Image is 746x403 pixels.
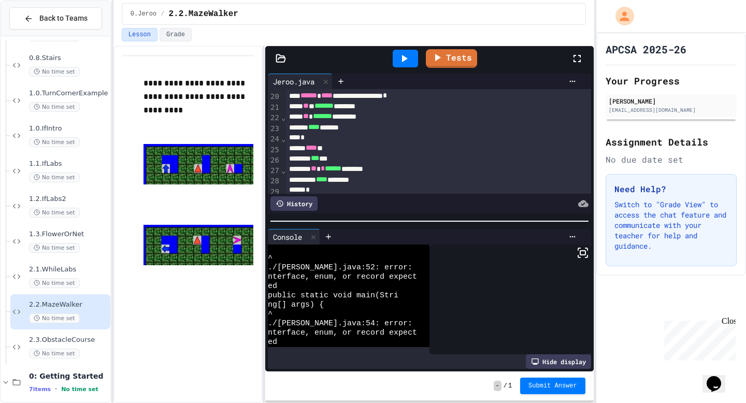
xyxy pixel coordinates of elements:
div: No due date set [606,153,737,166]
button: Submit Answer [520,378,585,394]
div: 27 [268,166,281,176]
div: [PERSON_NAME] [609,96,734,106]
div: Console [268,229,320,244]
span: 2.3.ObstacleCourse [29,336,108,344]
span: Submit Answer [528,382,577,390]
span: ./[PERSON_NAME].java:52: error: class, i [268,263,454,272]
span: nterface, enum, or record expect [268,328,417,338]
div: 20 [268,92,281,102]
span: Fold line [281,166,286,175]
span: Back to Teams [39,13,88,24]
iframe: chat widget [660,316,736,361]
p: Switch to "Grade View" to access the chat feature and communicate with your teacher for help and ... [614,199,728,251]
button: Lesson [122,28,157,41]
span: - [494,381,501,391]
div: Jeroo.java [268,76,320,87]
span: No time set [29,208,80,218]
div: History [270,196,318,211]
span: No time set [29,137,80,147]
span: No time set [29,313,80,323]
span: 7 items [29,386,51,393]
span: 2.1.WhileLabs [29,265,108,274]
span: 1.0.IfIntro [29,124,108,133]
span: 2.2.MazeWalker [168,8,238,20]
span: ed [268,338,277,347]
div: Chat with us now!Close [4,4,71,66]
span: No time set [29,278,80,288]
span: nterface, enum, or record expect [268,272,417,282]
h1: APCSA 2025-26 [606,42,686,56]
span: Fold line [281,113,286,122]
div: [EMAIL_ADDRESS][DOMAIN_NAME] [609,106,734,114]
span: 1.0.TurnCornerExample [29,89,108,98]
span: • [55,385,57,393]
div: 24 [268,134,281,145]
span: / [161,10,164,18]
a: Tests [426,49,477,68]
div: 26 [268,155,281,166]
button: Back to Teams [9,7,102,30]
div: 22 [268,113,281,123]
span: 1 [508,382,512,390]
span: ^ [268,310,272,319]
h2: Your Progress [606,74,737,88]
div: 29 [268,187,281,197]
h2: Assignment Details [606,135,737,149]
span: 1.2.IfLabs2 [29,195,108,204]
div: 21 [268,103,281,113]
span: No time set [29,172,80,182]
span: No time set [61,386,98,393]
span: ^ [268,254,272,263]
span: 0.Jeroo [131,10,156,18]
span: / [504,382,507,390]
div: Hide display [526,354,591,369]
span: 0: Getting Started [29,371,108,381]
div: 28 [268,176,281,186]
div: Jeroo.java [268,74,333,89]
span: ./[PERSON_NAME].java:54: error: class, i [268,319,454,328]
div: 25 [268,145,281,155]
h3: Need Help? [614,183,728,195]
span: No time set [29,102,80,112]
span: No time set [29,67,80,77]
span: 1.1.IfLabs [29,160,108,168]
span: No time set [29,243,80,253]
span: 1.3.FlowerOrNet [29,230,108,239]
span: 2.2.MazeWalker [29,300,108,309]
button: Grade [160,28,192,41]
div: My Account [605,4,637,28]
span: 0.8.Stairs [29,54,108,63]
span: ed [268,282,277,291]
div: 23 [268,124,281,134]
span: public static void main(Stri [268,291,398,300]
iframe: chat widget [702,362,736,393]
span: ng[] args) { [268,300,324,310]
span: No time set [29,349,80,358]
div: Console [268,232,307,242]
span: Fold line [281,135,286,143]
